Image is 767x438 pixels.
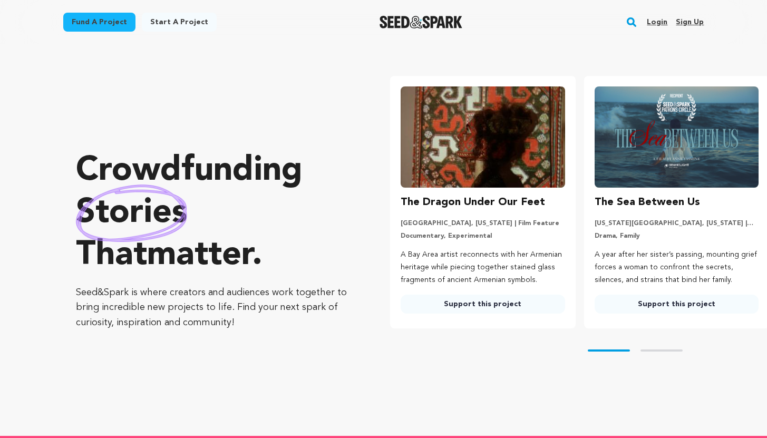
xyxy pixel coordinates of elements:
[147,239,252,272] span: matter
[595,232,759,240] p: Drama, Family
[142,13,217,32] a: Start a project
[76,150,348,277] p: Crowdfunding that .
[595,295,759,314] a: Support this project
[401,86,565,188] img: The Dragon Under Our Feet image
[380,16,462,28] img: Seed&Spark Logo Dark Mode
[76,285,348,330] p: Seed&Spark is where creators and audiences work together to bring incredible new projects to life...
[76,184,187,242] img: hand sketched image
[401,249,565,286] p: A Bay Area artist reconnects with her Armenian heritage while piecing together stained glass frag...
[401,194,545,211] h3: The Dragon Under Our Feet
[595,249,759,286] p: A year after her sister’s passing, mounting grief forces a woman to confront the secrets, silence...
[63,13,135,32] a: Fund a project
[595,194,700,211] h3: The Sea Between Us
[380,16,462,28] a: Seed&Spark Homepage
[401,219,565,228] p: [GEOGRAPHIC_DATA], [US_STATE] | Film Feature
[595,86,759,188] img: The Sea Between Us image
[401,232,565,240] p: Documentary, Experimental
[647,14,667,31] a: Login
[401,295,565,314] a: Support this project
[595,219,759,228] p: [US_STATE][GEOGRAPHIC_DATA], [US_STATE] | Film Short
[676,14,704,31] a: Sign up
